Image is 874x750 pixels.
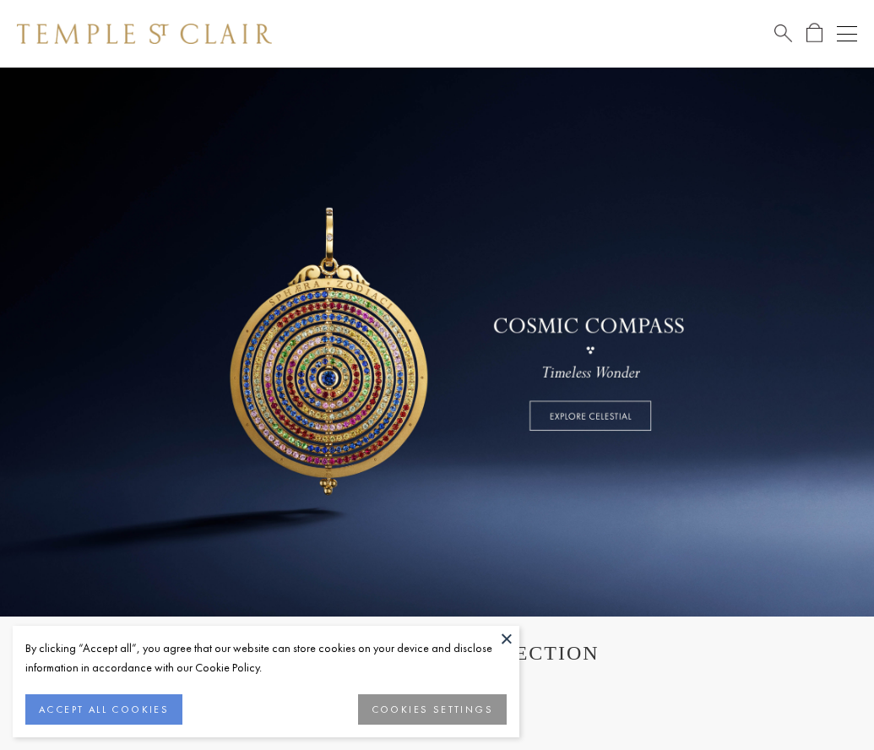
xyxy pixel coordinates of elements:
button: COOKIES SETTINGS [358,694,507,725]
img: Temple St. Clair [17,24,272,44]
button: Open navigation [837,24,857,44]
a: Open Shopping Bag [806,23,822,44]
div: By clicking “Accept all”, you agree that our website can store cookies on your device and disclos... [25,639,507,677]
button: ACCEPT ALL COOKIES [25,694,182,725]
a: Search [774,23,792,44]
